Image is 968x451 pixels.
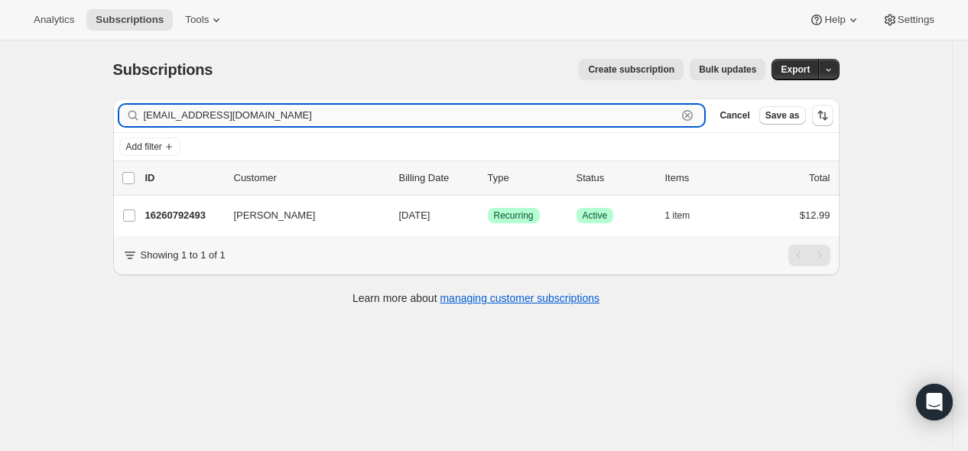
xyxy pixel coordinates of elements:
[488,170,564,186] div: Type
[579,59,684,80] button: Create subscription
[873,9,944,31] button: Settings
[771,59,819,80] button: Export
[399,170,476,186] p: Billing Date
[234,208,316,223] span: [PERSON_NAME]
[119,138,180,156] button: Add filter
[126,141,162,153] span: Add filter
[145,208,222,223] p: 16260792493
[24,9,83,31] button: Analytics
[34,14,74,26] span: Analytics
[494,209,534,222] span: Recurring
[800,209,830,221] span: $12.99
[788,245,830,266] nav: Pagination
[690,59,765,80] button: Bulk updates
[812,105,833,126] button: Sort the results
[824,14,845,26] span: Help
[225,203,378,228] button: [PERSON_NAME]
[145,170,830,186] div: IDCustomerBilling DateTypeStatusItemsTotal
[96,14,164,26] span: Subscriptions
[141,248,226,263] p: Showing 1 to 1 of 1
[898,14,934,26] span: Settings
[234,170,387,186] p: Customer
[588,63,674,76] span: Create subscription
[145,205,830,226] div: 16260792493[PERSON_NAME][DATE]SuccessRecurringSuccessActive1 item$12.99
[699,63,756,76] span: Bulk updates
[680,108,695,123] button: Clear
[176,9,233,31] button: Tools
[440,292,599,304] a: managing customer subscriptions
[781,63,810,76] span: Export
[145,170,222,186] p: ID
[144,105,677,126] input: Filter subscribers
[765,109,800,122] span: Save as
[665,170,742,186] div: Items
[583,209,608,222] span: Active
[759,106,806,125] button: Save as
[113,61,213,78] span: Subscriptions
[86,9,173,31] button: Subscriptions
[713,106,755,125] button: Cancel
[809,170,830,186] p: Total
[720,109,749,122] span: Cancel
[916,384,953,420] div: Open Intercom Messenger
[577,170,653,186] p: Status
[665,209,690,222] span: 1 item
[665,205,707,226] button: 1 item
[352,290,599,306] p: Learn more about
[800,9,869,31] button: Help
[185,14,209,26] span: Tools
[399,209,430,221] span: [DATE]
